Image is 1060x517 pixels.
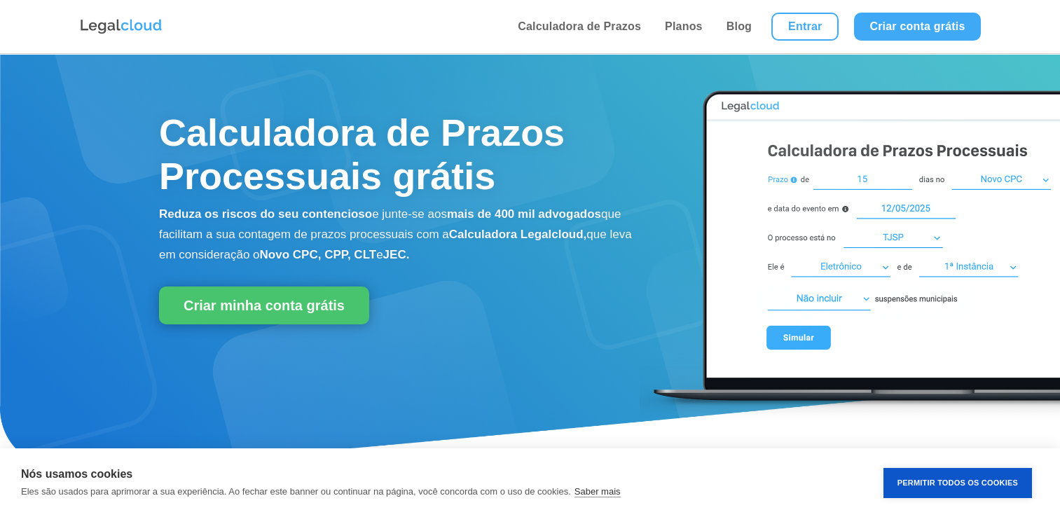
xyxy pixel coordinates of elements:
[883,468,1032,498] button: Permitir Todos os Cookies
[640,410,1060,422] a: Calculadora de Prazos Processuais Legalcloud
[574,486,621,497] a: Saber mais
[159,287,369,324] a: Criar minha conta grátis
[771,13,839,41] a: Entrar
[159,207,372,221] b: Reduza os riscos do seu contencioso
[383,248,410,261] b: JEC.
[21,486,571,497] p: Eles são usados para aprimorar a sua experiência. Ao fechar este banner ou continuar na página, v...
[447,207,601,221] b: mais de 400 mil advogados
[21,468,132,480] strong: Nós usamos cookies
[640,76,1060,420] img: Calculadora de Prazos Processuais Legalcloud
[260,248,377,261] b: Novo CPC, CPP, CLT
[159,111,565,197] span: Calculadora de Prazos Processuais grátis
[159,205,636,265] p: e junte-se aos que facilitam a sua contagem de prazos processuais com a que leva em consideração o e
[854,13,980,41] a: Criar conta grátis
[449,228,587,241] b: Calculadora Legalcloud,
[79,18,163,36] img: Logo da Legalcloud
